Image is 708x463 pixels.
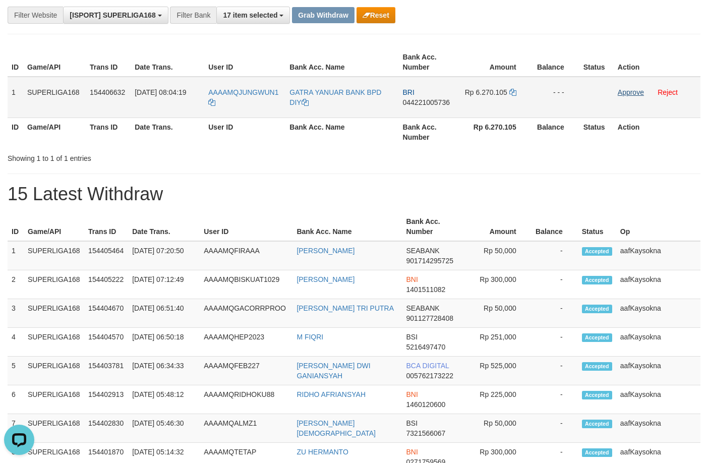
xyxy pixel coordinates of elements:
td: 6 [8,385,24,414]
td: 3 [8,299,24,328]
th: Rp 6.270.105 [459,118,532,146]
th: User ID [204,118,285,146]
span: [ISPORT] SUPERLIGA168 [70,11,155,19]
span: 17 item selected [223,11,277,19]
th: Action [614,48,700,77]
th: Bank Acc. Name [285,118,398,146]
td: aafKaysokna [616,414,700,443]
a: [PERSON_NAME] [297,275,355,283]
a: RIDHO AFRIANSYAH [297,390,366,398]
td: Rp 50,000 [461,414,532,443]
td: 7 [8,414,24,443]
span: Copy 5216497470 to clipboard [406,343,446,351]
td: 2 [8,270,24,299]
span: 154406632 [90,88,125,96]
td: aafKaysokna [616,385,700,414]
a: Reject [658,88,678,96]
th: ID [8,212,24,241]
td: Rp 525,000 [461,357,532,385]
span: Accepted [582,391,612,399]
span: BRI [403,88,415,96]
span: Copy 901714295725 to clipboard [406,257,453,265]
span: Accepted [582,247,612,256]
a: Approve [618,88,644,96]
td: 1 [8,77,23,118]
a: [PERSON_NAME] DWI GANIANSYAH [297,362,370,380]
td: [DATE] 07:12:49 [128,270,200,299]
th: ID [8,48,23,77]
td: - [532,241,578,270]
span: BSI [406,333,418,341]
button: Open LiveChat chat widget [4,4,34,34]
span: SEABANK [406,304,440,312]
span: [DATE] 08:04:19 [135,88,186,96]
span: BNI [406,275,418,283]
th: Game/API [23,118,86,146]
td: [DATE] 06:50:18 [128,328,200,357]
td: - [532,385,578,414]
td: 154402830 [84,414,128,443]
th: Balance [532,118,579,146]
td: aafKaysokna [616,241,700,270]
td: 154402913 [84,385,128,414]
td: AAAAMQFEB227 [200,357,292,385]
td: 154405464 [84,241,128,270]
td: aafKaysokna [616,328,700,357]
span: Accepted [582,362,612,371]
span: Copy 005762173222 to clipboard [406,372,453,380]
button: 17 item selected [216,7,290,24]
a: [PERSON_NAME] [297,247,355,255]
td: - - - [532,77,579,118]
td: [DATE] 05:48:12 [128,385,200,414]
th: Date Trans. [131,118,204,146]
td: aafKaysokna [616,270,700,299]
td: aafKaysokna [616,357,700,385]
td: [DATE] 06:34:33 [128,357,200,385]
span: Accepted [582,305,612,313]
td: AAAAMQRIDHOKU88 [200,385,292,414]
a: [PERSON_NAME] TRI PUTRA [297,304,394,312]
a: ZU HERMANTO [297,448,348,456]
th: Amount [461,212,532,241]
span: BNI [406,448,418,456]
td: - [532,414,578,443]
a: GATRA YANUAR BANK BPD DIY [289,88,381,106]
button: Grab Withdraw [292,7,354,23]
th: Trans ID [86,48,131,77]
td: 1 [8,241,24,270]
th: User ID [200,212,292,241]
th: Bank Acc. Name [285,48,398,77]
td: SUPERLIGA168 [24,270,84,299]
td: AAAAMQALMZ1 [200,414,292,443]
td: AAAAMQBISKUAT1029 [200,270,292,299]
a: AAAAMQJUNGWUN1 [208,88,278,106]
td: 5 [8,357,24,385]
span: BSI [406,419,418,427]
span: Copy 7321566067 to clipboard [406,429,446,437]
th: Action [614,118,700,146]
td: Rp 225,000 [461,385,532,414]
span: BCA DIGITAL [406,362,449,370]
span: BNI [406,390,418,398]
th: Bank Acc. Number [399,118,459,146]
td: - [532,328,578,357]
th: Trans ID [84,212,128,241]
span: Accepted [582,333,612,342]
a: M FIQRI [297,333,323,341]
td: - [532,270,578,299]
td: Rp 50,000 [461,299,532,328]
td: Rp 251,000 [461,328,532,357]
th: User ID [204,48,285,77]
th: ID [8,118,23,146]
th: Amount [459,48,532,77]
span: Copy 1401511082 to clipboard [406,285,446,294]
button: [ISPORT] SUPERLIGA168 [63,7,168,24]
th: Bank Acc. Number [399,48,459,77]
span: Accepted [582,420,612,428]
th: Date Trans. [128,212,200,241]
span: Copy 901127728408 to clipboard [406,314,453,322]
div: Filter Website [8,7,63,24]
td: 154404570 [84,328,128,357]
div: Showing 1 to 1 of 1 entries [8,149,287,163]
td: AAAAMQHEP2023 [200,328,292,357]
